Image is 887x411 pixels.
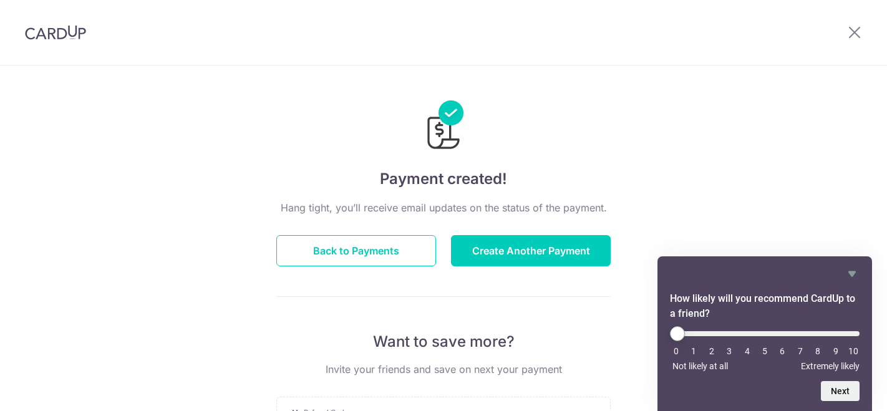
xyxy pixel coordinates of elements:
[741,346,754,356] li: 4
[276,235,436,266] button: Back to Payments
[687,346,700,356] li: 1
[759,346,771,356] li: 5
[776,346,788,356] li: 6
[276,332,611,352] p: Want to save more?
[670,291,860,321] h2: How likely will you recommend CardUp to a friend? Select an option from 0 to 10, with 0 being Not...
[821,381,860,401] button: Next question
[670,266,860,401] div: How likely will you recommend CardUp to a friend? Select an option from 0 to 10, with 0 being Not...
[672,361,728,371] span: Not likely at all
[847,346,860,356] li: 10
[794,346,807,356] li: 7
[723,346,735,356] li: 3
[670,346,682,356] li: 0
[705,346,718,356] li: 2
[801,361,860,371] span: Extremely likely
[845,266,860,281] button: Hide survey
[830,346,842,356] li: 9
[276,200,611,215] p: Hang tight, you’ll receive email updates on the status of the payment.
[670,326,860,371] div: How likely will you recommend CardUp to a friend? Select an option from 0 to 10, with 0 being Not...
[812,346,824,356] li: 8
[451,235,611,266] button: Create Another Payment
[25,25,86,40] img: CardUp
[276,168,611,190] h4: Payment created!
[276,362,611,377] p: Invite your friends and save on next your payment
[424,100,463,153] img: Payments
